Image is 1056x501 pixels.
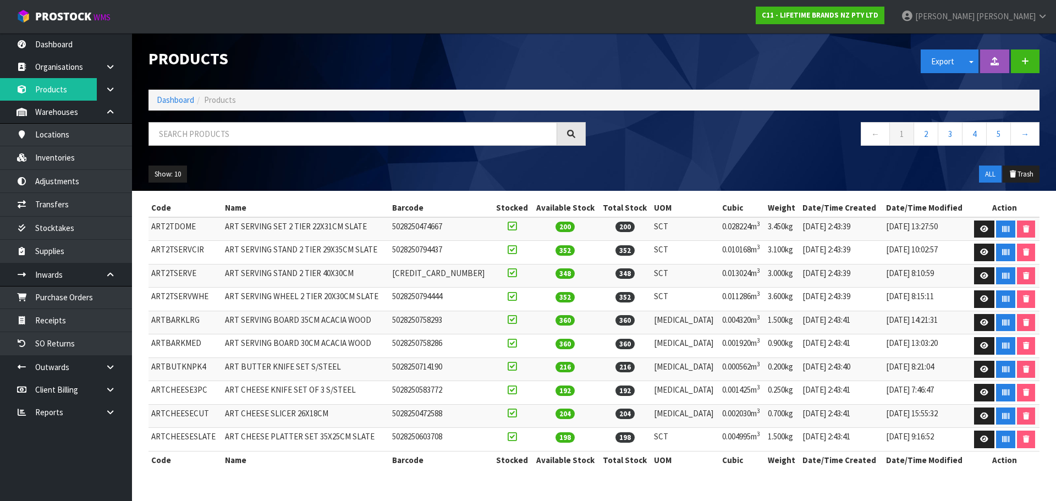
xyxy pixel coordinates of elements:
th: Available Stock [532,199,599,217]
td: [DATE] 2:43:39 [800,217,883,241]
td: SCT [651,264,719,288]
td: ART SERVING BOARD 35CM ACACIA WOOD [222,311,389,334]
td: 5028250794437 [389,241,492,265]
a: Dashboard [157,95,194,105]
td: ART SERVING STAND 2 TIER 29X35CM SLATE [222,241,389,265]
th: Date/Time Created [800,199,883,217]
span: 192 [555,386,575,396]
span: 348 [615,268,635,279]
td: 5028250758293 [389,311,492,334]
span: 216 [555,362,575,372]
td: ARTBARKMED [148,334,222,358]
sup: 3 [757,267,760,274]
td: 0.004995m [719,428,765,452]
td: 0.004320m [719,311,765,334]
span: ProStock [35,9,91,24]
td: 1.500kg [765,428,800,452]
td: ART2TSERVWHE [148,288,222,311]
td: [DATE] 8:15:11 [883,288,970,311]
span: [PERSON_NAME] [976,11,1036,21]
th: Name [222,451,389,469]
button: Trash [1003,166,1039,183]
th: Cubic [719,451,765,469]
td: 5028250474667 [389,217,492,241]
span: 352 [615,292,635,302]
td: 0.013024m [719,264,765,288]
td: SCT [651,241,719,265]
td: [MEDICAL_DATA] [651,357,719,381]
td: [MEDICAL_DATA] [651,381,719,405]
th: Total Stock [599,199,651,217]
a: ← [861,122,890,146]
td: ART SERVING BOARD 30CM ACACIA WOOD [222,334,389,358]
td: [MEDICAL_DATA] [651,311,719,334]
td: 0.028224m [719,217,765,241]
a: 1 [889,122,914,146]
button: Show: 10 [148,166,187,183]
span: 200 [615,222,635,232]
td: [DATE] 15:55:32 [883,404,970,428]
td: 3.100kg [765,241,800,265]
span: 198 [615,432,635,443]
th: Weight [765,199,800,217]
th: UOM [651,199,719,217]
td: 0.200kg [765,357,800,381]
td: [DATE] 8:10:59 [883,264,970,288]
th: Code [148,451,222,469]
th: Barcode [389,199,492,217]
td: 0.001425m [719,381,765,405]
th: Total Stock [599,451,651,469]
td: ART BUTTER KNIFE SET S/STEEL [222,357,389,381]
th: Name [222,199,389,217]
h1: Products [148,49,586,68]
th: Date/Time Modified [883,451,970,469]
td: [MEDICAL_DATA] [651,404,719,428]
td: 0.002030m [719,404,765,428]
td: 5028250714190 [389,357,492,381]
td: [DATE] 2:43:39 [800,288,883,311]
td: [DATE] 7:46:47 [883,381,970,405]
span: 348 [555,268,575,279]
td: 0.900kg [765,334,800,358]
td: 0.000562m [719,357,765,381]
span: 352 [615,245,635,256]
th: Barcode [389,451,492,469]
td: [DATE] 9:16:52 [883,428,970,452]
th: Action [970,451,1039,469]
span: [PERSON_NAME] [915,11,975,21]
td: 5028250758286 [389,334,492,358]
td: ART CHEESE KNIFE SET OF 3 S/STEEL [222,381,389,405]
td: ART CHEESE SLICER 26X18CM [222,404,389,428]
td: ARTCHEESESLATE [148,428,222,452]
sup: 3 [757,243,760,251]
sup: 3 [757,337,760,344]
td: 5028250583772 [389,381,492,405]
td: ARTBARKLRG [148,311,222,334]
td: ART CHEESE PLATTER SET 35X25CM SLATE [222,428,389,452]
td: 0.010168m [719,241,765,265]
td: 0.001920m [719,334,765,358]
a: 4 [962,122,987,146]
th: UOM [651,451,719,469]
a: 2 [914,122,938,146]
td: [DATE] 2:43:41 [800,334,883,358]
a: → [1010,122,1039,146]
td: SCT [651,217,719,241]
th: Date/Time Modified [883,199,970,217]
td: ART SERVING SET 2 TIER 22X31CM SLATE [222,217,389,241]
small: WMS [94,12,111,23]
td: 1.500kg [765,311,800,334]
th: Stocked [492,451,532,469]
td: 5028250472588 [389,404,492,428]
strong: C11 - LIFETIME BRANDS NZ PTY LTD [762,10,878,20]
td: [DATE] 2:43:41 [800,428,883,452]
td: ARTCHEESECUT [148,404,222,428]
sup: 3 [757,290,760,298]
span: 360 [555,315,575,326]
span: 216 [615,362,635,372]
td: 0.700kg [765,404,800,428]
td: 5028250794444 [389,288,492,311]
sup: 3 [757,360,760,368]
img: cube-alt.png [16,9,30,23]
span: 204 [555,409,575,419]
